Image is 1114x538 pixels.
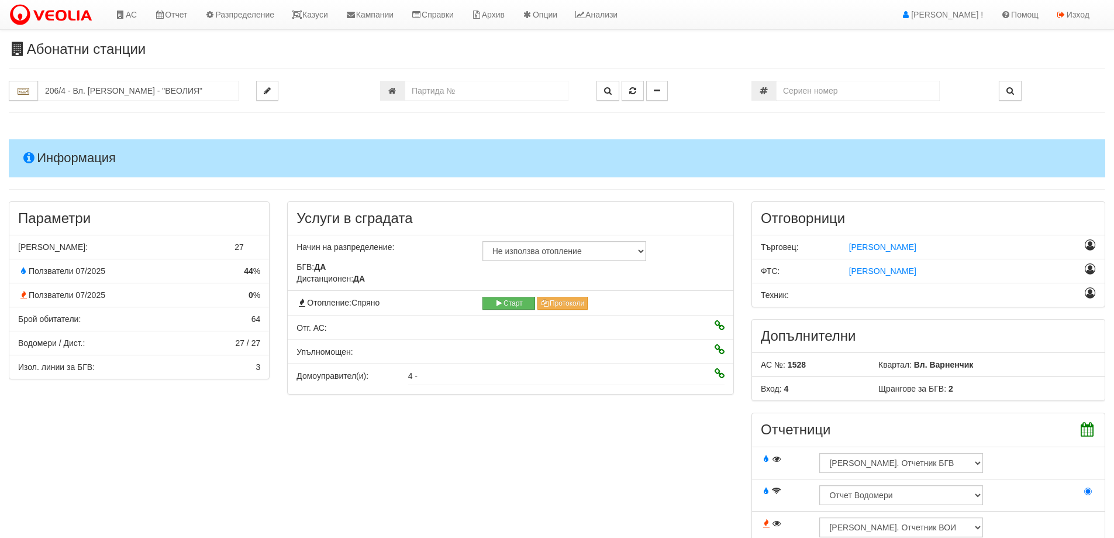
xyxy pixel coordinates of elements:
i: Назначаване като отговорник Техник [1085,289,1096,297]
span: Водомери / Дист.: [18,338,85,348]
strong: ДА [353,274,365,283]
span: Ползватели 07/2025 [18,266,105,276]
span: [PERSON_NAME]: [18,242,88,252]
b: Вл. Варненчик [914,360,974,369]
span: Квартал: [878,360,912,369]
span: БГВ: [296,262,326,272]
strong: 44 [244,266,253,276]
span: Търговец: [761,242,799,252]
strong: 0 [249,290,253,300]
h3: Допълнителни [761,328,1096,344]
span: Отговорник АС [296,323,327,333]
span: 27 [234,242,244,252]
span: ФТС: [761,266,780,276]
img: VeoliaLogo.png [9,3,98,28]
h3: Услуги в сградата [296,211,725,226]
span: 3 [256,362,260,372]
i: Назначаване като отговорник ФТС [1085,265,1096,273]
i: Назначаване като отговорник Търговец [1085,241,1096,249]
h4: Информация [9,139,1105,177]
span: Спряно [351,298,380,307]
span: Изол. линии за БГВ: [18,362,95,372]
span: Вход: [761,384,782,393]
h3: Отговорници [761,211,1096,226]
span: Щрангове за БГВ: [878,384,946,393]
span: Начин на разпределение: [296,242,394,252]
input: Партида № [405,81,568,101]
span: % [244,265,260,277]
h3: Абонатни станции [9,42,1105,57]
input: Сериен номер [776,81,940,101]
strong: ДА [314,262,326,272]
span: 64 [251,314,261,324]
span: Отопление: [296,298,380,307]
div: % от апартаментите с консумация по отчет за отопление през миналия месец [9,289,269,301]
span: % [249,289,260,301]
span: Ползватели 07/2025 [18,290,105,300]
span: [PERSON_NAME] [849,266,916,276]
div: % от апартаментите с консумация по отчет за БГВ през миналия месец [9,265,269,277]
b: 1528 [788,360,806,369]
input: Абонатна станция [38,81,239,101]
span: Домоуправител(и): [296,371,368,381]
span: 27 / 27 [235,338,260,348]
button: Протоколи [537,297,588,310]
h3: Параметри [18,211,260,226]
span: 4 - [408,371,418,381]
span: Брой обитатели: [18,314,81,324]
span: АС №: [761,360,785,369]
span: Техник: [761,290,789,300]
span: Упълномощен: [296,347,353,357]
span: Дистанционен: [296,274,365,283]
button: Старт [482,297,535,310]
h3: Отчетници [761,422,1096,437]
b: 4 [784,384,788,393]
span: [PERSON_NAME] [849,242,916,252]
b: 2 [949,384,953,393]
